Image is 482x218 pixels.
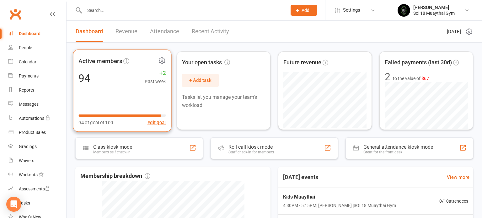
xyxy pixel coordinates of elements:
[413,5,455,10] div: [PERSON_NAME]
[421,76,429,81] span: $67
[8,83,66,97] a: Reports
[8,55,66,69] a: Calendar
[19,116,44,121] div: Automations
[398,4,410,17] img: thumb_image1716960047.png
[6,197,21,212] div: Open Intercom Messenger
[8,196,66,210] a: Tasks
[8,6,23,22] a: Clubworx
[19,102,39,107] div: Messages
[19,130,46,135] div: Product Sales
[78,119,113,126] span: 94 of goal of 100
[19,59,36,64] div: Calendar
[19,31,40,36] div: Dashboard
[291,5,317,16] button: Add
[93,144,132,150] div: Class kiosk mode
[283,202,396,209] span: 4:30PM - 5:15PM | [PERSON_NAME] | SOI 18 Muaythai Gym
[78,56,122,66] span: Active members
[145,78,166,85] span: Past week
[413,10,455,16] div: Soi 18 Muaythai Gym
[439,198,468,205] span: 0 / 10 attendees
[363,150,433,154] div: Great for the front desk
[83,6,282,15] input: Search...
[8,140,66,154] a: Gradings
[19,186,50,191] div: Assessments
[8,125,66,140] a: Product Sales
[182,58,230,67] span: Your open tasks
[19,172,38,177] div: Workouts
[8,41,66,55] a: People
[228,150,274,154] div: Staff check-in for members
[93,150,132,154] div: Members self check-in
[76,21,103,42] a: Dashboard
[182,74,219,87] button: + Add task
[19,73,39,78] div: Payments
[8,69,66,83] a: Payments
[8,154,66,168] a: Waivers
[78,73,90,83] div: 94
[283,193,396,201] span: Kids Muaythai
[147,119,166,126] button: Edit goal
[278,172,323,183] h3: [DATE] events
[393,75,429,82] span: to the value of
[8,111,66,125] a: Automations
[363,144,433,150] div: General attendance kiosk mode
[19,88,34,93] div: Reports
[80,172,150,181] span: Membership breakdown
[19,45,32,50] div: People
[19,200,30,205] div: Tasks
[8,27,66,41] a: Dashboard
[19,158,34,163] div: Waivers
[302,8,309,13] span: Add
[150,21,179,42] a: Attendance
[447,173,469,181] a: View more
[192,21,229,42] a: Recent Activity
[8,182,66,196] a: Assessments
[343,3,360,17] span: Settings
[228,144,274,150] div: Roll call kiosk mode
[115,21,137,42] a: Revenue
[145,68,166,78] span: +2
[8,168,66,182] a: Workouts
[447,28,461,35] span: [DATE]
[8,97,66,111] a: Messages
[385,72,390,82] div: 2
[385,58,452,67] span: Failed payments (last 30d)
[19,144,37,149] div: Gradings
[182,93,265,109] p: Tasks let you manage your team's workload.
[283,58,321,67] span: Future revenue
